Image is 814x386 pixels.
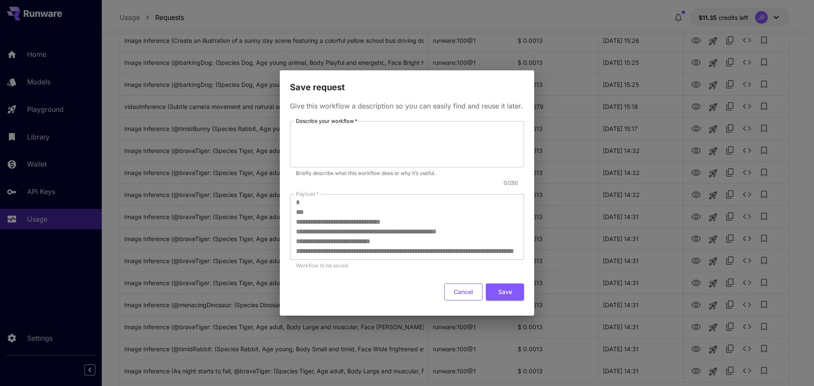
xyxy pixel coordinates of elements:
[486,283,524,301] button: Save
[296,169,518,178] p: Briefly describe what this workflow does or why it’s useful.
[290,101,524,111] p: Give this workflow a description so you can easily find and reuse it later.
[296,190,319,197] label: Payload
[280,70,534,94] h2: Save request
[444,283,482,301] button: Cancel
[290,179,518,187] p: 0 / 250
[296,117,357,125] label: Describe your workflow
[296,261,518,270] p: Workflow to be saved.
